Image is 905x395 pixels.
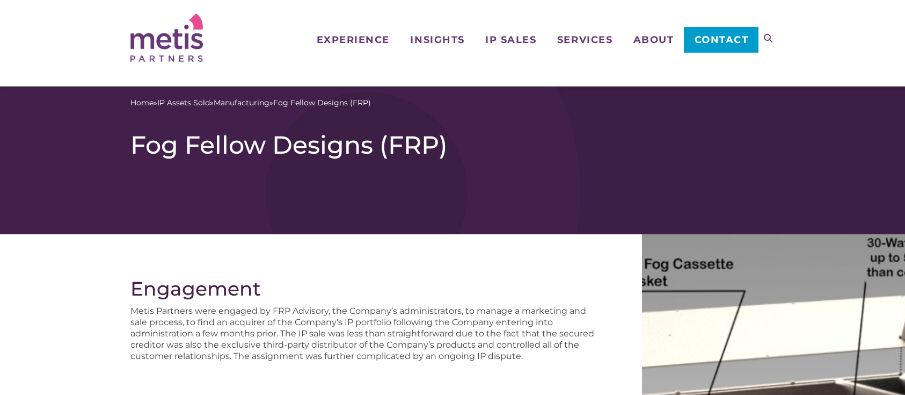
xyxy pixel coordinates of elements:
a: IP Assets Sold [157,97,210,109]
span: About [633,35,674,45]
a: Home [130,97,154,109]
span: Fog Fellow Designs (FRP) [273,97,371,109]
span: Insights [410,35,464,45]
span: IP Sales [485,35,536,45]
span: Experience [317,35,390,45]
a: Manufacturing [214,97,269,109]
p: Metis Partners were engaged by FRP Advisory, the Company’s administrators, to manage a marketing ... [130,305,599,362]
h2: Engagement [130,277,599,300]
span: » » » [130,97,371,109]
a: Contact [684,27,758,53]
img: Metis Partners [130,13,203,62]
span: Services [557,35,612,45]
span: Contact [695,35,749,45]
h1: Fog Fellow Designs (FRP) [130,130,775,160]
